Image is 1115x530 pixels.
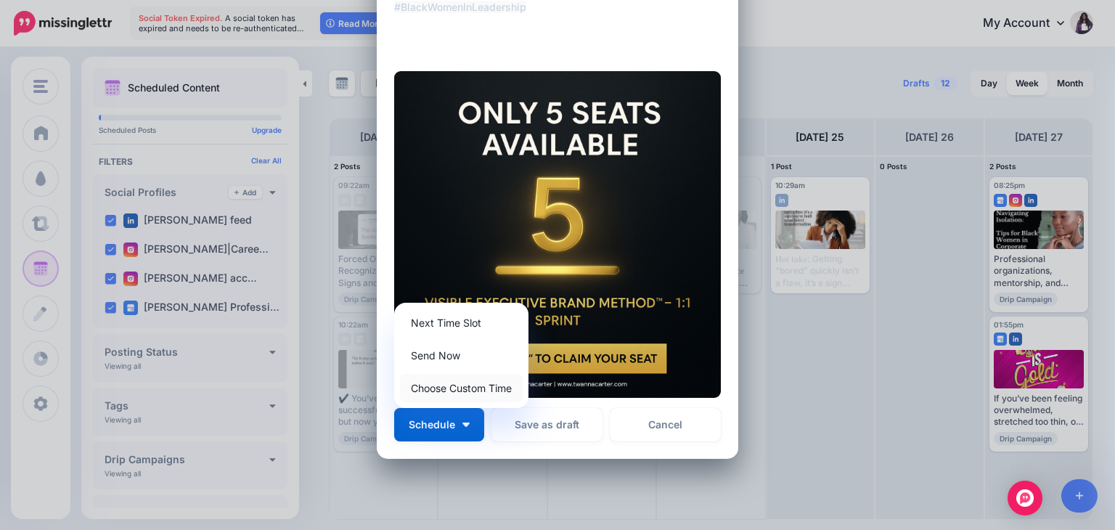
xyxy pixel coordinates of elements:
a: Send Now [400,341,523,370]
div: Open Intercom Messenger [1008,481,1042,515]
img: arrow-down-white.png [462,423,470,427]
button: Save as draft [491,408,603,441]
div: Schedule [394,303,528,408]
a: Next Time Slot [400,309,523,337]
img: 1IPSU4YS1B4ANGOF5UATF3Y2CGBY4CQN.png [394,71,721,398]
button: Schedule [394,408,484,441]
a: Cancel [610,408,721,441]
a: Choose Custom Time [400,374,523,402]
span: Schedule [409,420,455,430]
